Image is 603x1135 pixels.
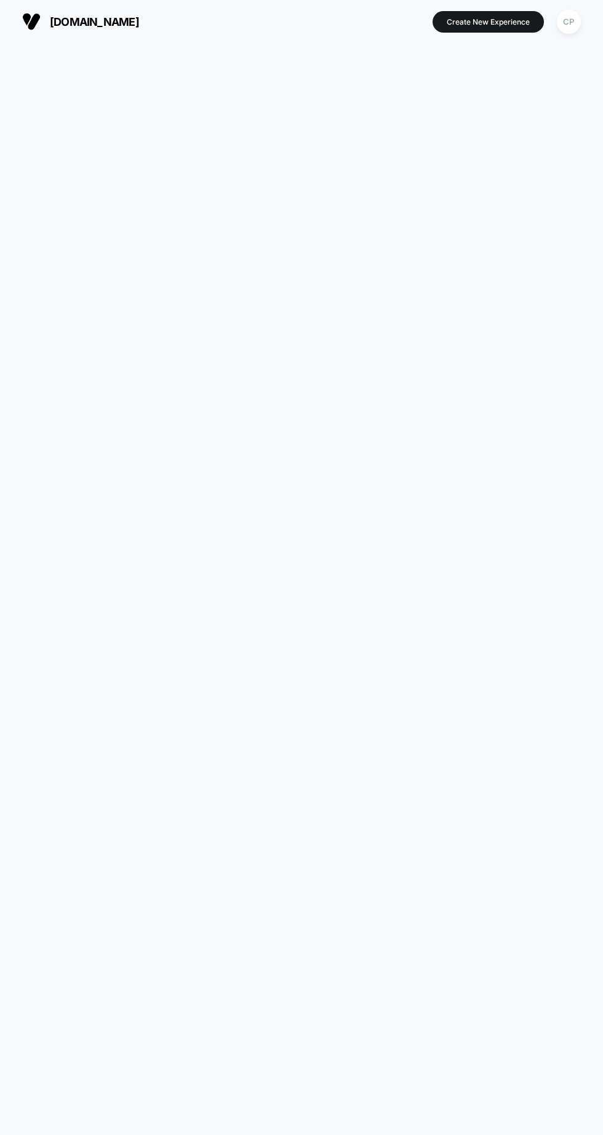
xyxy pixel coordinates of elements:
[22,12,41,31] img: Visually logo
[18,12,143,31] button: [DOMAIN_NAME]
[433,11,544,33] button: Create New Experience
[50,15,139,28] span: [DOMAIN_NAME]
[557,10,581,34] div: CP
[553,9,585,34] button: CP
